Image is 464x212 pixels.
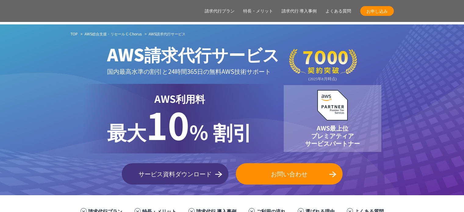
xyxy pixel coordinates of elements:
span: お問い合わせ [236,169,343,178]
span: お申し込み [360,8,394,14]
a: お申し込み [360,6,394,16]
a: TOP [70,31,78,37]
a: 請求代行プラン [205,8,235,14]
p: % 割引 [107,106,252,146]
a: サービス資料ダウンロード [122,163,228,185]
p: 国内最高水準の割引と 24時間365日の無料AWS技術サポート [107,66,279,76]
span: AWS請求代行サービス [107,42,279,66]
a: 特長・メリット [243,8,273,14]
span: 10 [146,98,189,151]
p: AWS最上位 プレミアティア サービスパートナー [305,124,360,147]
a: お問い合わせ [236,163,343,185]
a: AWS総合支援・リセール C-Chorus [85,31,142,37]
span: サービス資料ダウンロード [122,169,228,178]
a: 請求代行 導入事例 [282,8,317,14]
span: 最大 [107,117,146,146]
span: AWS請求代行サービス [149,31,185,36]
a: よくある質問 [326,8,351,14]
img: 契約件数 [289,49,357,81]
img: AWSプレミアティアサービスパートナー [317,90,348,120]
p: AWS利用料 [107,91,252,106]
